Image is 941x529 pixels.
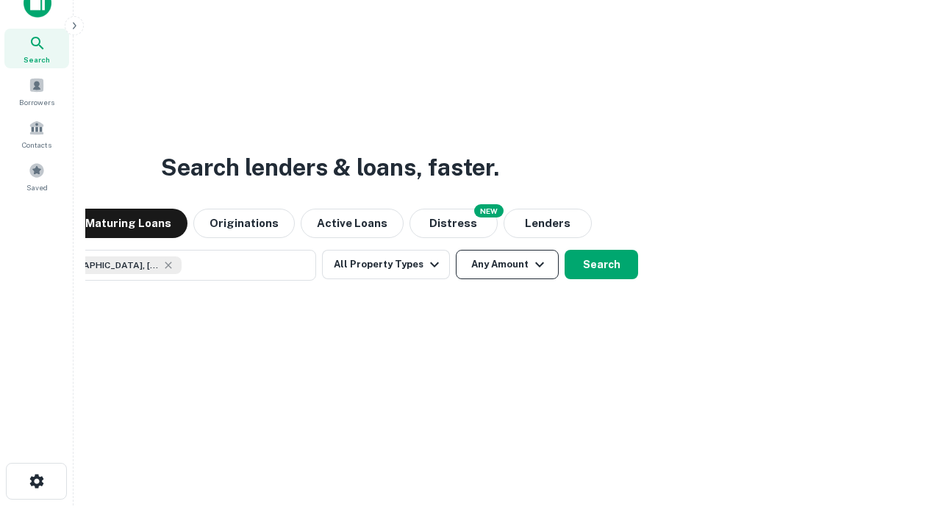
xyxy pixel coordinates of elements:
span: [GEOGRAPHIC_DATA], [GEOGRAPHIC_DATA], [GEOGRAPHIC_DATA] [49,259,160,272]
a: Contacts [4,114,69,154]
div: NEW [474,204,504,217]
h3: Search lenders & loans, faster. [161,150,499,185]
button: Active Loans [301,209,404,238]
span: Saved [26,181,48,193]
a: Borrowers [4,71,69,111]
span: Contacts [22,139,51,151]
button: Search [565,250,638,279]
button: Search distressed loans with lien and other non-mortgage details. [409,209,498,238]
button: Lenders [504,209,592,238]
a: Saved [4,156,69,196]
button: [GEOGRAPHIC_DATA], [GEOGRAPHIC_DATA], [GEOGRAPHIC_DATA] [22,250,316,281]
span: Borrowers [19,96,54,108]
button: Any Amount [456,250,559,279]
iframe: Chat Widget [867,411,941,482]
button: Originations [193,209,295,238]
a: Search [4,29,69,68]
button: All Property Types [322,250,450,279]
span: Search [24,54,50,65]
button: Maturing Loans [69,209,187,238]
